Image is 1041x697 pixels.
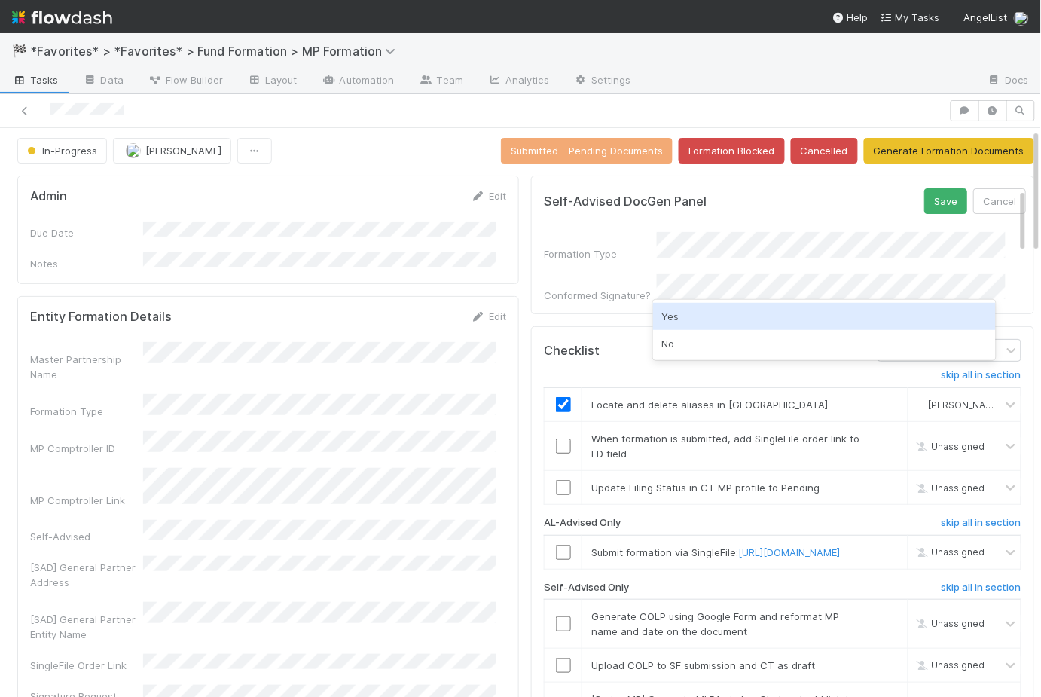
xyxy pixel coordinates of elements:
span: Submit formation via SingleFile: [591,546,840,558]
div: MP Comptroller Link [30,493,143,508]
div: MP Comptroller ID [30,441,143,456]
span: 🏁 [12,44,27,57]
div: Yes [653,303,996,330]
button: Cancel [973,188,1026,214]
a: skip all in section [942,517,1021,535]
div: Master Partnership Name [30,352,143,382]
h6: skip all in section [942,517,1021,529]
h6: AL-Advised Only [544,517,621,529]
a: Automation [310,69,407,93]
span: [PERSON_NAME] [145,145,221,157]
button: Save [924,188,967,214]
span: Flow Builder [148,72,223,87]
span: [PERSON_NAME] [929,399,1003,411]
img: avatar_b467e446-68e1-4310-82a7-76c532dc3f4b.png [1014,11,1029,26]
div: Formation Type [544,246,657,261]
div: Formation Type [30,404,143,419]
div: [SAD] General Partner Address [30,560,143,590]
span: Unassigned [914,660,985,671]
div: No [653,330,996,357]
h5: Entity Formation Details [30,310,172,325]
span: AngelList [964,11,1008,23]
a: Analytics [475,69,561,93]
h5: Admin [30,189,67,204]
span: Update Filing Status in CT MP profile to Pending [591,481,820,494]
div: SingleFile Order Link [30,658,143,673]
button: Formation Blocked [679,138,785,164]
a: Settings [561,69,643,93]
span: Tasks [12,72,59,87]
a: Docs [975,69,1041,93]
a: Data [71,69,136,93]
button: Generate Formation Documents [864,138,1034,164]
img: avatar_892eb56c-5b5a-46db-bf0b-2a9023d0e8f8.png [126,143,141,158]
span: When formation is submitted, add SingleFile order link to FD field [591,433,859,460]
a: Team [407,69,475,93]
h6: Self-Advised Only [544,582,629,594]
img: avatar_b467e446-68e1-4310-82a7-76c532dc3f4b.png [914,399,927,411]
div: Due Date [30,225,143,240]
h5: Checklist [544,344,600,359]
h6: skip all in section [942,582,1021,594]
span: Unassigned [914,546,985,558]
a: [URL][DOMAIN_NAME] [738,546,840,558]
div: Conformed Signature? [544,288,657,303]
span: My Tasks [881,11,940,23]
button: In-Progress [17,138,107,164]
div: Help [832,10,869,25]
div: Notes [30,256,143,271]
a: Layout [235,69,310,93]
a: Flow Builder [136,69,235,93]
span: Unassigned [914,441,985,452]
button: [PERSON_NAME] [113,138,231,164]
h5: Self-Advised DocGen Panel [544,194,707,209]
div: [SAD] General Partner Entity Name [30,612,143,642]
span: Upload COLP to SF submission and CT as draft [591,659,815,671]
span: Locate and delete aliases in [GEOGRAPHIC_DATA] [591,399,828,411]
button: Submitted - Pending Documents [501,138,673,164]
span: Unassigned [914,619,985,630]
span: *Favorites* > *Favorites* > Fund Formation > MP Formation [30,44,404,59]
h6: skip all in section [942,369,1021,381]
div: Self-Advised [30,529,143,544]
a: Edit [471,310,506,323]
button: Cancelled [791,138,858,164]
a: My Tasks [881,10,940,25]
a: Edit [471,190,506,202]
span: Generate COLP using Google Form and reformat MP name and date on the document [591,610,839,637]
img: logo-inverted-e16ddd16eac7371096b0.svg [12,5,112,30]
span: Unassigned [914,482,985,494]
span: In-Progress [24,145,97,157]
a: skip all in section [942,369,1021,387]
a: skip all in section [942,582,1021,600]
